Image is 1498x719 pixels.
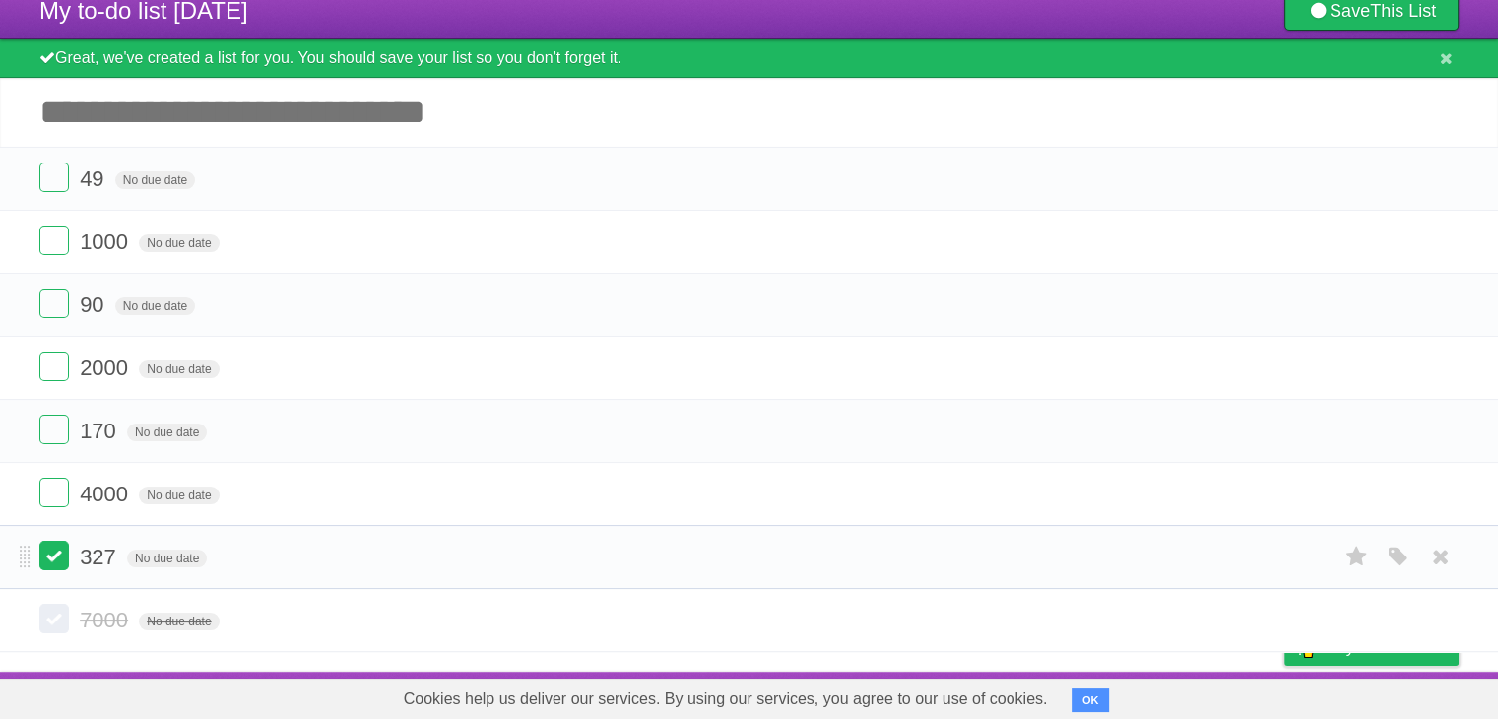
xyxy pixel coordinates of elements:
label: Done [39,226,69,255]
a: Developers [1087,677,1167,714]
span: No due date [139,487,219,504]
label: Done [39,289,69,318]
span: No due date [127,424,207,441]
a: About [1022,677,1064,714]
span: 2000 [80,356,133,380]
button: OK [1072,688,1110,712]
span: No due date [139,613,219,630]
span: No due date [139,360,219,378]
span: Buy me a coffee [1326,630,1449,665]
span: 7000 [80,608,133,632]
label: Done [39,478,69,507]
span: 170 [80,419,121,443]
span: 1000 [80,229,133,254]
span: Cookies help us deliver our services. By using our services, you agree to our use of cookies. [384,680,1068,719]
label: Done [39,604,69,633]
label: Done [39,541,69,570]
span: No due date [139,234,219,252]
span: No due date [115,171,195,189]
label: Star task [1338,541,1376,573]
a: Privacy [1259,677,1310,714]
span: 49 [80,166,108,191]
span: 327 [80,545,121,569]
label: Done [39,163,69,192]
span: 4000 [80,482,133,506]
a: Suggest a feature [1335,677,1459,714]
label: Done [39,352,69,381]
span: 90 [80,293,108,317]
b: This List [1370,1,1436,21]
span: No due date [115,297,195,315]
span: No due date [127,550,207,567]
a: Terms [1192,677,1235,714]
label: Done [39,415,69,444]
